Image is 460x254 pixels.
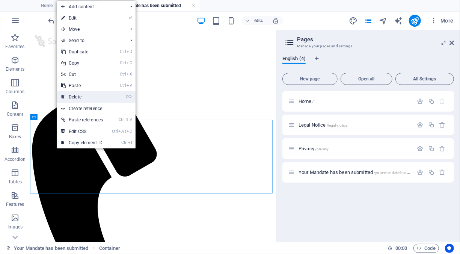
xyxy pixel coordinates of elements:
[296,122,413,127] div: Legal Notice/legal-notice
[119,129,126,134] i: Alt
[57,91,107,103] a: ⌦Delete
[296,146,413,151] div: Privacy/privacy
[6,244,88,253] a: Click to cancel selection. Double-click to open Pages
[120,72,126,77] i: Ctrl
[99,244,120,253] nav: breadcrumb
[394,16,403,25] button: text_generator
[7,111,23,117] p: Content
[299,98,314,104] span: Click to open page
[99,244,120,253] span: Click to select. Double-click to edit
[57,24,124,35] span: Move
[379,16,388,25] button: navigator
[57,46,107,57] a: CtrlDDuplicate
[127,49,132,54] i: D
[439,122,446,128] div: Remove
[6,89,24,95] p: Columns
[399,77,451,81] span: All Settings
[315,147,329,151] span: /privacy
[427,15,457,27] button: More
[395,73,454,85] button: All Settings
[6,66,25,72] p: Elements
[428,122,434,128] div: Duplicate
[299,122,347,128] span: Legal Notice
[241,16,268,25] button: 65%
[119,117,125,122] i: Ctrl
[57,12,107,24] a: ⏎Edit
[127,72,132,77] i: X
[388,244,407,253] h6: Session time
[417,169,424,175] div: Settings
[282,56,454,70] div: Language Tabs
[9,134,21,140] p: Boxes
[439,145,446,152] div: Remove
[282,54,306,65] span: English (4)
[5,44,24,50] p: Favorites
[47,16,56,25] button: undo
[417,98,424,104] div: Settings
[297,36,454,43] h2: Pages
[409,15,421,27] button: publish
[344,77,389,81] span: Open all
[327,123,348,127] span: /legal-notice
[120,60,126,65] i: Ctrl
[8,179,22,185] p: Tables
[253,16,265,25] h6: 65%
[100,2,200,10] h4: Your Mandate has been submitted
[417,244,436,253] span: Code
[364,17,373,25] i: Pages (Ctrl+Alt+S)
[439,169,446,175] div: Remove
[57,57,107,69] a: CtrlCCopy
[410,17,419,25] i: Publish
[126,94,132,99] i: ⌦
[299,169,435,175] span: Click to open page
[57,35,124,46] a: Send to
[430,17,454,24] span: More
[57,69,107,80] a: CtrlXCut
[128,15,132,20] i: ⏎
[47,17,56,25] i: Undo: Change orientation (Ctrl+Z)
[428,98,434,104] div: Duplicate
[341,73,392,85] button: Open all
[125,117,129,122] i: ⇧
[445,244,454,253] button: Usercentrics
[57,126,107,137] a: CtrlAltCEdit CSS
[112,129,118,134] i: Ctrl
[8,224,23,230] p: Images
[379,17,388,25] i: Navigator
[282,73,338,85] button: New page
[296,99,413,104] div: Home/
[120,83,126,88] i: Ctrl
[5,156,26,162] p: Accordion
[349,17,357,25] i: Design (Ctrl+Alt+Y)
[128,140,132,145] i: I
[349,16,358,25] button: design
[122,140,128,145] i: Ctrl
[401,245,402,251] span: :
[297,43,439,50] h3: Manage your pages and settings
[312,100,314,104] span: /
[413,244,439,253] button: Code
[417,122,424,128] div: Settings
[57,114,107,125] a: Ctrl⇧VPaste references
[57,80,107,91] a: CtrlVPaste
[120,49,126,54] i: Ctrl
[299,146,329,151] span: Privacy
[428,169,434,175] div: Duplicate
[57,137,107,148] a: CtrlICopy element ID
[57,1,124,12] span: Add content
[127,129,132,134] i: C
[286,77,334,81] span: New page
[439,98,446,104] div: The startpage cannot be deleted
[296,170,413,175] div: Your Mandate has been submitted/your-mandate-has-been-submitted
[130,117,132,122] i: V
[374,171,434,175] span: /your-mandate-has-been-submitted
[57,103,136,114] a: Create reference
[395,244,407,253] span: 00 00
[6,201,24,207] p: Features
[127,83,132,88] i: V
[428,145,434,152] div: Duplicate
[127,60,132,65] i: C
[394,17,403,25] i: AI Writer
[364,16,373,25] button: pages
[272,17,279,24] i: On resize automatically adjust zoom level to fit chosen device.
